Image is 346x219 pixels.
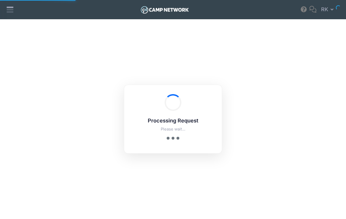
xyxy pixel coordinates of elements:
div: Show aside menu [3,2,17,18]
button: RK [317,2,341,18]
h5: Processing Request [133,118,213,124]
p: Please wait... [133,126,213,132]
img: Logo [140,5,190,15]
span: RK [321,6,328,13]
